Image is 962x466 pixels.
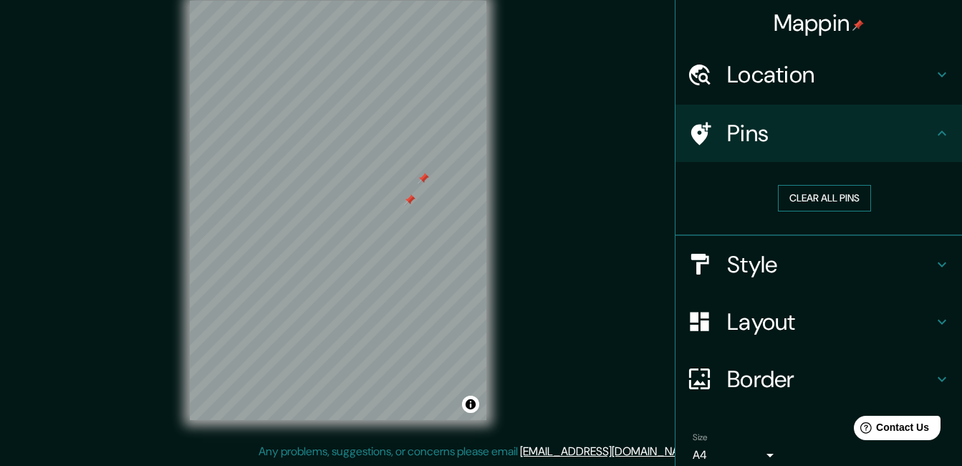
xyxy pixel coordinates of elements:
[774,9,865,37] h4: Mappin
[727,250,933,279] h4: Style
[778,185,871,211] button: Clear all pins
[675,351,962,408] div: Border
[259,443,699,460] p: Any problems, suggestions, or concerns please email .
[834,410,946,450] iframe: Help widget launcher
[675,105,962,162] div: Pins
[693,431,708,443] label: Size
[190,1,486,420] canvas: Map
[520,444,697,459] a: [EMAIL_ADDRESS][DOMAIN_NAME]
[727,308,933,336] h4: Layout
[462,396,479,413] button: Toggle attribution
[852,19,864,31] img: pin-icon.png
[727,119,933,148] h4: Pins
[675,293,962,351] div: Layout
[727,365,933,394] h4: Border
[727,60,933,89] h4: Location
[675,46,962,103] div: Location
[675,236,962,293] div: Style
